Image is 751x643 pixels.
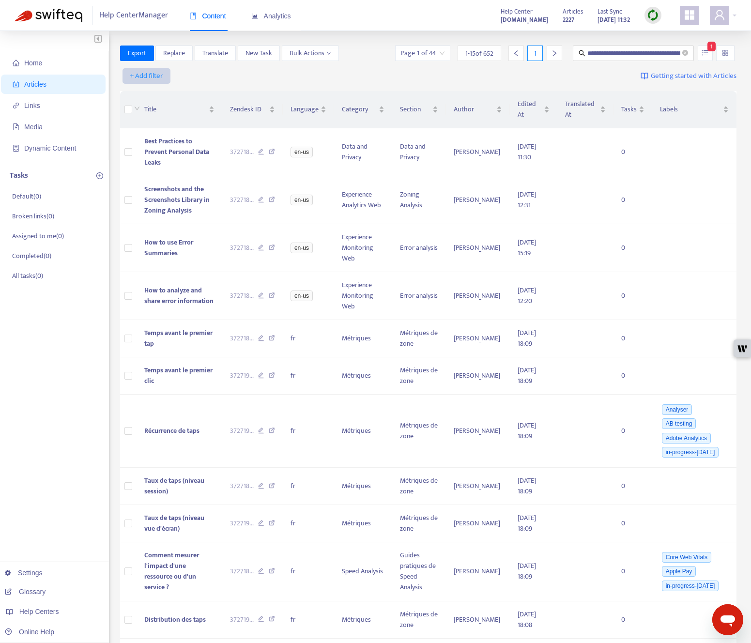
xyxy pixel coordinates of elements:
[446,601,510,639] td: [PERSON_NAME]
[12,251,51,261] p: Completed ( 0 )
[245,48,272,59] span: New Task
[518,327,536,349] span: [DATE] 18:09
[283,320,334,357] td: fr
[613,601,652,639] td: 0
[660,104,721,115] span: Labels
[334,357,392,395] td: Métriques
[99,6,168,25] span: Help Center Manager
[291,195,313,205] span: en-us
[446,542,510,601] td: [PERSON_NAME]
[137,91,222,128] th: Title
[513,50,520,57] span: left
[518,237,536,259] span: [DATE] 15:19
[712,604,743,635] iframe: Button to launch messaging window
[446,224,510,272] td: [PERSON_NAME]
[144,425,199,436] span: Récurrence de taps
[682,49,688,58] span: close-circle
[130,70,163,82] span: + Add filter
[392,468,446,505] td: Métriques de zone
[518,420,536,442] span: [DATE] 18:09
[282,46,339,61] button: Bulk Actionsdown
[518,609,536,630] span: [DATE] 18:08
[144,614,206,625] span: Distribution des taps
[128,48,146,59] span: Export
[652,91,736,128] th: Labels
[518,189,536,211] span: [DATE] 12:31
[334,320,392,357] td: Métriques
[446,176,510,224] td: [PERSON_NAME]
[613,224,652,272] td: 0
[283,505,334,542] td: fr
[518,560,536,582] span: [DATE] 18:09
[291,147,313,157] span: en-us
[230,370,254,381] span: 372719 ...
[613,505,652,542] td: 0
[454,104,494,115] span: Author
[251,13,258,19] span: area-chart
[662,404,692,415] span: Analyser
[19,608,59,615] span: Help Centers
[446,395,510,468] td: [PERSON_NAME]
[283,91,334,128] th: Language
[342,104,377,115] span: Category
[446,91,510,128] th: Author
[446,357,510,395] td: [PERSON_NAME]
[613,91,652,128] th: Tasks
[392,91,446,128] th: Section
[446,468,510,505] td: [PERSON_NAME]
[334,91,392,128] th: Category
[120,46,154,61] button: Export
[230,426,254,436] span: 372719 ...
[684,9,695,21] span: appstore
[230,614,254,625] span: 372719 ...
[682,50,688,56] span: close-circle
[662,581,719,591] span: in-progress-[DATE]
[283,468,334,505] td: fr
[392,601,446,639] td: Métriques de zone
[641,68,736,84] a: Getting started with Articles
[334,542,392,601] td: Speed Analysis
[334,505,392,542] td: Métriques
[613,128,652,176] td: 0
[144,184,210,216] span: Screenshots and the Screenshots Library in Zoning Analysis
[518,365,536,386] span: [DATE] 18:09
[283,395,334,468] td: fr
[662,552,711,563] span: Core Web Vitals
[510,91,557,128] th: Edited At
[613,357,652,395] td: 0
[551,50,558,57] span: right
[5,569,43,577] a: Settings
[144,512,204,534] span: Taux de taps (niveau vue d'écran)
[662,447,719,458] span: in-progress-[DATE]
[96,172,103,179] span: plus-circle
[291,291,313,301] span: en-us
[230,518,254,529] span: 372719 ...
[190,12,226,20] span: Content
[283,357,334,395] td: fr
[662,433,711,444] span: Adobe Analytics
[230,104,267,115] span: Zendesk ID
[123,68,170,84] button: + Add filter
[714,9,725,21] span: user
[24,123,43,131] span: Media
[446,320,510,357] td: [PERSON_NAME]
[230,481,254,491] span: 372718 ...
[613,395,652,468] td: 0
[24,102,40,109] span: Links
[392,357,446,395] td: Métriques de zone
[392,176,446,224] td: Zoning Analysis
[283,542,334,601] td: fr
[334,468,392,505] td: Métriques
[598,6,622,17] span: Last Sync
[13,145,19,152] span: container
[557,91,613,128] th: Translated At
[251,12,291,20] span: Analytics
[13,102,19,109] span: link
[5,628,54,636] a: Online Help
[10,170,28,182] p: Tasks
[13,60,19,66] span: home
[446,505,510,542] td: [PERSON_NAME]
[563,15,574,25] strong: 2227
[698,46,713,61] button: unordered-list
[230,333,254,344] span: 372718 ...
